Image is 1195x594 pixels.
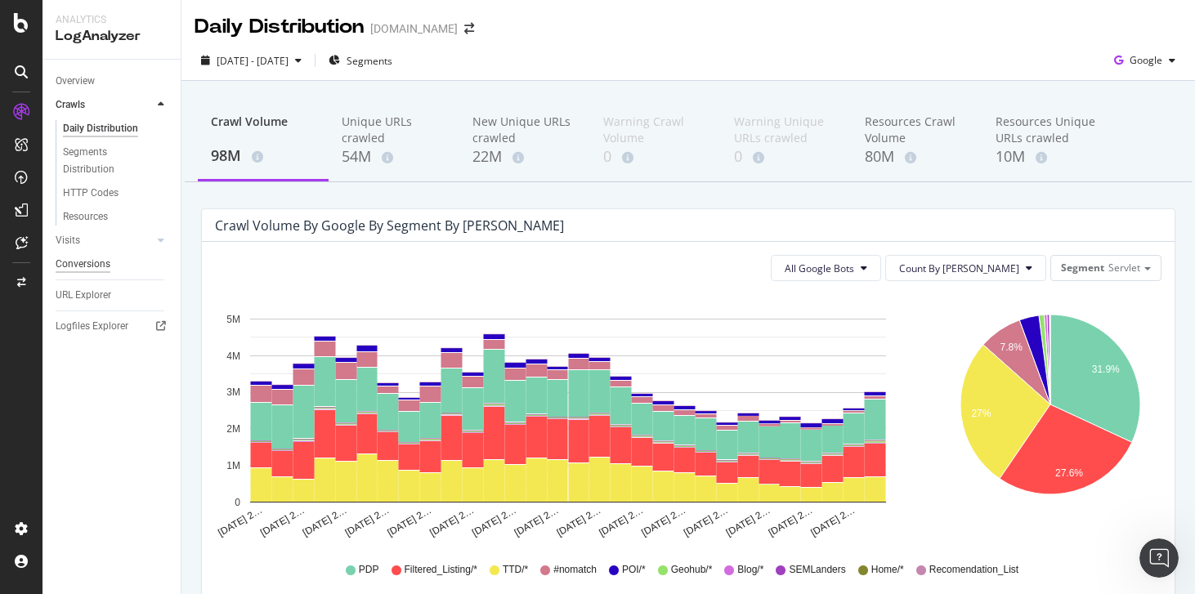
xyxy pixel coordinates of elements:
span: TTD/* [503,563,528,577]
div: Logfiles Explorer [56,318,128,335]
span: Home/* [871,563,904,577]
a: HTTP Codes [63,185,169,202]
div: LogAnalyzer [56,27,168,46]
div: 80M [865,146,969,167]
text: 27% [971,408,991,419]
div: Warning Unique URLs crawled [734,114,839,146]
button: [DATE] - [DATE] [195,47,308,74]
button: Count By [PERSON_NAME] [885,255,1046,281]
text: 31.9% [1091,364,1119,375]
div: Crawl Volume [211,114,316,145]
text: 1M [226,460,240,471]
div: 98M [211,145,316,167]
div: Crawl Volume by google by Segment by [PERSON_NAME] [215,217,564,234]
a: Daily Distribution [63,120,169,137]
div: arrow-right-arrow-left [464,23,474,34]
div: 0 [603,146,708,167]
svg: A chart. [215,294,921,539]
div: Daily Distribution [63,120,138,137]
div: Crawls [56,96,85,114]
text: 3M [226,387,240,399]
a: Logfiles Explorer [56,318,169,335]
a: Resources [63,208,169,226]
span: Segments [347,54,392,68]
span: #nomatch [553,563,597,577]
button: All Google Bots [771,255,881,281]
button: Google [1108,47,1182,74]
span: All Google Bots [785,261,854,275]
span: Google [1130,53,1162,67]
iframe: Intercom live chat [1139,538,1179,578]
a: Segments Distribution [63,144,169,178]
div: [DOMAIN_NAME] [370,20,458,37]
div: 54M [342,146,446,167]
span: Geohub/* [671,563,713,577]
span: Filtered_Listing/* [405,563,477,577]
div: Resources [63,208,108,226]
text: 0 [235,497,240,508]
a: URL Explorer [56,287,169,304]
span: Servlet [1108,261,1140,275]
svg: A chart. [938,294,1162,539]
text: 4M [226,351,240,362]
div: Conversions [56,256,110,273]
div: 22M [472,146,577,167]
div: Daily Distribution [195,13,364,41]
text: 2M [226,423,240,435]
div: Segments Distribution [63,144,154,178]
div: Visits [56,232,80,249]
a: Conversions [56,256,169,273]
div: Analytics [56,13,168,27]
text: 5M [226,314,240,325]
div: Resources Unique URLs crawled [996,114,1100,146]
text: 7.8% [1000,342,1023,353]
div: Resources Crawl Volume [865,114,969,146]
button: Segments [322,47,399,74]
div: Warning Crawl Volume [603,114,708,146]
span: Segment [1061,261,1104,275]
div: HTTP Codes [63,185,119,202]
div: Unique URLs crawled [342,114,446,146]
div: URL Explorer [56,287,111,304]
div: 0 [734,146,839,167]
a: Crawls [56,96,153,114]
div: New Unique URLs crawled [472,114,577,146]
a: Visits [56,232,153,249]
span: Recomendation_List [929,563,1018,577]
span: [DATE] - [DATE] [217,54,289,68]
span: POI/* [622,563,646,577]
span: Count By Day [899,261,1019,275]
span: SEMLanders [789,563,845,577]
div: Overview [56,73,95,90]
div: 10M [996,146,1100,167]
span: PDP [359,563,379,577]
a: Overview [56,73,169,90]
span: Blog/* [737,563,763,577]
text: 27.6% [1054,467,1082,479]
